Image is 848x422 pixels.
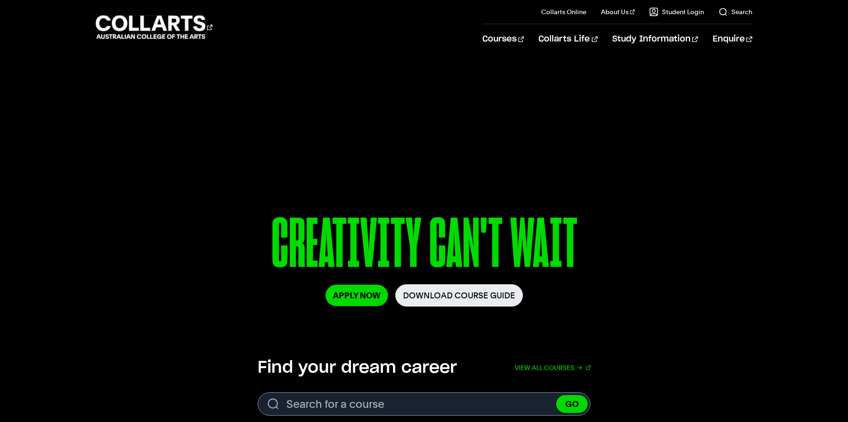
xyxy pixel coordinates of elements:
[326,285,388,306] a: Apply Now
[556,395,588,413] button: GO
[713,24,752,54] a: Enquire
[258,392,590,416] input: Search for a course
[612,24,698,54] a: Study Information
[541,7,586,16] a: Collarts Online
[168,209,680,284] p: CREATIVITY CAN'T WAIT
[258,358,457,378] h2: Find your dream career
[601,7,635,16] a: About Us
[649,7,704,16] a: Student Login
[482,24,524,54] a: Courses
[719,7,752,16] a: Search
[395,284,523,307] a: Download Course Guide
[538,24,597,54] a: Collarts Life
[96,14,212,40] div: Go to homepage
[258,392,590,416] form: Search
[515,358,590,378] a: View all courses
